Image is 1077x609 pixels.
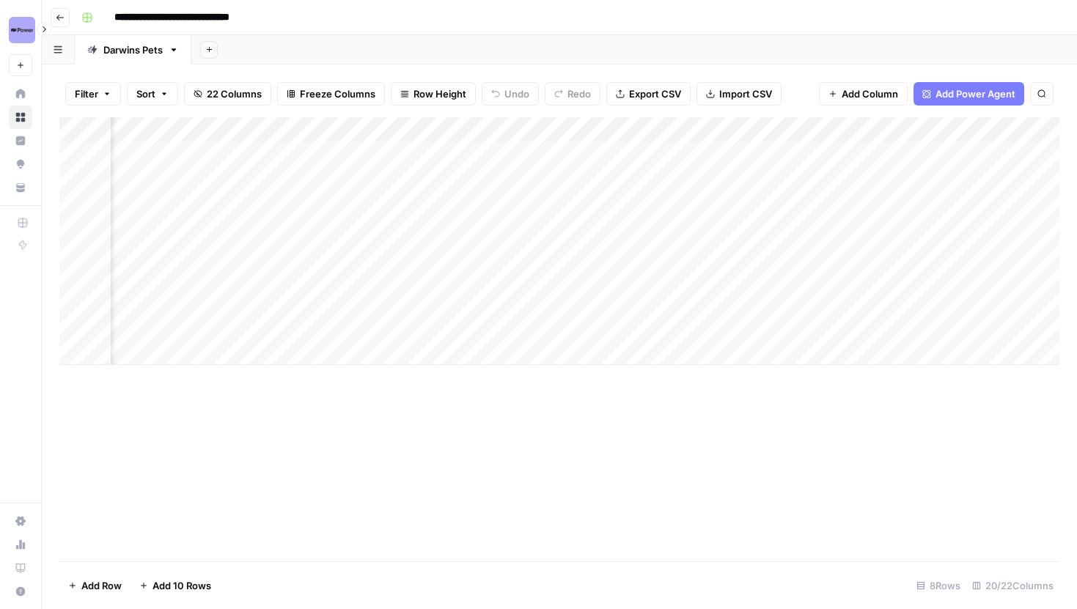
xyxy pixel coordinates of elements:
[184,82,271,106] button: 22 Columns
[567,86,591,101] span: Redo
[103,43,163,57] div: Darwins Pets
[207,86,262,101] span: 22 Columns
[545,82,600,106] button: Redo
[482,82,539,106] button: Undo
[413,86,466,101] span: Row Height
[9,556,32,580] a: Learning Hub
[9,176,32,199] a: Your Data
[300,86,375,101] span: Freeze Columns
[277,82,385,106] button: Freeze Columns
[819,82,908,106] button: Add Column
[152,578,211,593] span: Add 10 Rows
[131,574,220,597] button: Add 10 Rows
[9,12,32,48] button: Workspace: Power Digital
[391,82,476,106] button: Row Height
[9,82,32,106] a: Home
[504,86,529,101] span: Undo
[936,86,1015,101] span: Add Power Agent
[966,574,1059,597] div: 20/22 Columns
[59,574,131,597] button: Add Row
[911,574,966,597] div: 8 Rows
[9,533,32,556] a: Usage
[65,82,121,106] button: Filter
[127,82,178,106] button: Sort
[719,86,772,101] span: Import CSV
[842,86,898,101] span: Add Column
[9,580,32,603] button: Help + Support
[9,129,32,152] a: Insights
[606,82,691,106] button: Export CSV
[9,17,35,43] img: Power Digital Logo
[136,86,155,101] span: Sort
[914,82,1024,106] button: Add Power Agent
[81,578,122,593] span: Add Row
[629,86,681,101] span: Export CSV
[9,106,32,129] a: Browse
[696,82,782,106] button: Import CSV
[9,509,32,533] a: Settings
[75,86,98,101] span: Filter
[75,35,191,64] a: Darwins Pets
[9,152,32,176] a: Opportunities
